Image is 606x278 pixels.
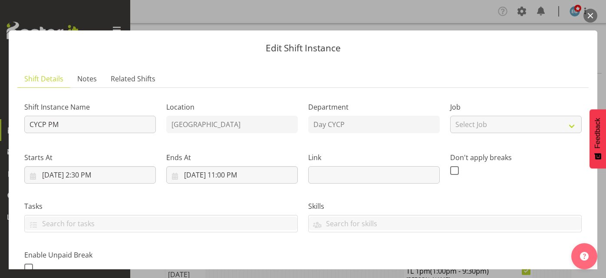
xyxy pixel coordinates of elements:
[450,102,582,112] label: Job
[308,201,582,211] label: Skills
[308,152,440,163] label: Link
[166,152,298,163] label: Ends At
[309,217,581,230] input: Search for skills
[111,74,155,84] span: Related Shifts
[24,166,156,184] input: Click to select...
[77,74,97,84] span: Notes
[24,74,63,84] span: Shift Details
[590,109,606,168] button: Feedback - Show survey
[166,166,298,184] input: Click to select...
[450,152,582,163] label: Don't apply breaks
[17,44,589,53] p: Edit Shift Instance
[308,102,440,112] label: Department
[24,116,156,133] input: Shift Instance Name
[580,252,589,261] img: help-xxl-2.png
[594,118,602,148] span: Feedback
[166,102,298,112] label: Location
[24,102,156,112] label: Shift Instance Name
[24,250,156,260] label: Enable Unpaid Break
[24,201,298,211] label: Tasks
[25,217,297,230] input: Search for tasks
[24,152,156,163] label: Starts At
